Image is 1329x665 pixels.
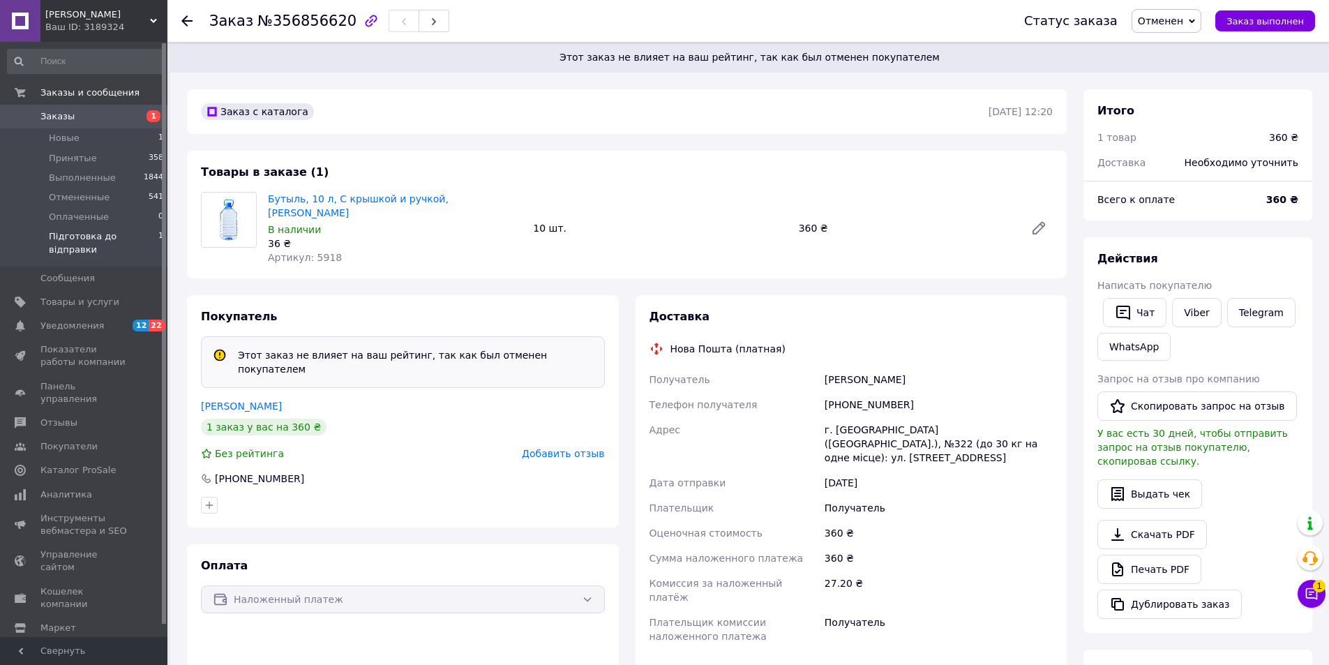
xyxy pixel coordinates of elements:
a: Скачать PDF [1097,520,1207,549]
span: 0 [158,211,163,223]
div: Вернуться назад [181,14,193,28]
span: Написать покупателю [1097,280,1212,291]
input: Поиск [7,49,165,74]
span: Сообщения [40,272,95,285]
span: Телефон получателя [650,399,758,410]
span: Оценочная стоимость [650,528,763,539]
span: 1 [1313,580,1326,592]
span: Заказ выполнен [1226,16,1304,27]
span: Запрос на отзыв про компанию [1097,373,1260,384]
span: Заказы и сообщения [40,87,140,99]
span: №356856620 [257,13,356,29]
span: Артикул: 5918 [268,252,342,263]
span: Показатели работы компании [40,343,129,368]
span: Сумма наложенного платежа [650,553,804,564]
div: Этот заказ не влияет на ваш рейтинг, так как был отменен покупателем [232,348,599,376]
span: Оплата [201,559,248,572]
div: 360 ₴ [822,546,1056,571]
span: ВІО ЮА [45,8,150,21]
span: Без рейтинга [215,448,284,459]
span: Принятые [49,152,97,165]
span: Итого [1097,104,1134,117]
button: Скопировать запрос на отзыв [1097,391,1297,421]
span: Кошелек компании [40,585,129,611]
span: Підготовка до відправки [49,230,158,255]
span: Уведомления [40,320,104,332]
b: 360 ₴ [1266,194,1298,205]
span: Действия [1097,252,1158,265]
span: 1844 [144,172,163,184]
span: Отменен [1138,15,1183,27]
span: Адрес [650,424,680,435]
div: 360 ₴ [793,218,1019,238]
span: Заказ [209,13,253,29]
button: Чат с покупателем1 [1298,580,1326,608]
a: WhatsApp [1097,333,1171,361]
span: 1 товар [1097,132,1136,143]
img: Бутыль, 10 л, С крышкой и ручкой, ПЭТ [202,197,256,242]
span: Всего к оплате [1097,194,1175,205]
div: [PHONE_NUMBER] [213,472,306,486]
span: Новые [49,132,80,144]
span: Оплаченные [49,211,109,223]
div: Получатель [822,610,1056,649]
span: 541 [149,191,163,204]
span: Дата отправки [650,477,726,488]
span: Доставка [1097,157,1146,168]
a: Telegram [1227,298,1296,327]
span: Покупатель [201,310,277,323]
span: Добавить отзыв [522,448,604,459]
span: Панель управления [40,380,129,405]
span: 22 [149,320,165,331]
span: Товары и услуги [40,296,119,308]
a: [PERSON_NAME] [201,401,282,412]
div: 1 заказ у вас на 360 ₴ [201,419,326,435]
span: 1 [158,132,163,144]
a: Бутыль, 10 л, С крышкой и ручкой, [PERSON_NAME] [268,193,449,218]
div: Статус заказа [1024,14,1118,28]
div: [PERSON_NAME] [822,367,1056,392]
span: Получатель [650,374,710,385]
div: 360 ₴ [1269,130,1298,144]
span: Заказы [40,110,75,123]
button: Заказ выполнен [1215,10,1315,31]
a: Viber [1172,298,1221,327]
span: Комиссия за наложенный платёж [650,578,783,603]
span: 1 [147,110,160,122]
a: Редактировать [1025,214,1053,242]
span: Маркет [40,622,76,634]
div: [DATE] [822,470,1056,495]
span: Управление сайтом [40,548,129,574]
a: Печать PDF [1097,555,1201,584]
span: У вас есть 30 дней, чтобы отправить запрос на отзыв покупателю, скопировав ссылку. [1097,428,1288,467]
span: Каталог ProSale [40,464,116,477]
div: Необходимо уточнить [1176,147,1307,178]
button: Дублировать заказ [1097,590,1242,619]
div: Получатель [822,495,1056,521]
span: Аналитика [40,488,92,501]
div: 360 ₴ [822,521,1056,546]
span: Доставка [650,310,710,323]
span: 358 [149,152,163,165]
div: г. [GEOGRAPHIC_DATA] ([GEOGRAPHIC_DATA].), №322 (до 30 кг на одне місце): ул. [STREET_ADDRESS] [822,417,1056,470]
span: 1 [158,230,163,255]
span: В наличии [268,224,321,235]
div: [PHONE_NUMBER] [822,392,1056,417]
div: 36 ₴ [268,237,522,251]
span: Покупатели [40,440,98,453]
div: 27.20 ₴ [822,571,1056,610]
button: Чат [1103,298,1166,327]
span: Инструменты вебмастера и SEO [40,512,129,537]
div: 10 шт. [527,218,793,238]
time: [DATE] 12:20 [989,106,1053,117]
div: Нова Пошта (платная) [667,342,789,356]
span: Выполненные [49,172,116,184]
span: Этот заказ не влияет на ваш рейтинг, так как был отменен покупателем [187,50,1312,64]
div: Ваш ID: 3189324 [45,21,167,33]
button: Выдать чек [1097,479,1202,509]
span: Плательщик комиссии наложенного платежа [650,617,767,642]
span: Товары в заказе (1) [201,165,329,179]
span: Отмененные [49,191,110,204]
div: Заказ с каталога [201,103,314,120]
span: Плательщик [650,502,714,514]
